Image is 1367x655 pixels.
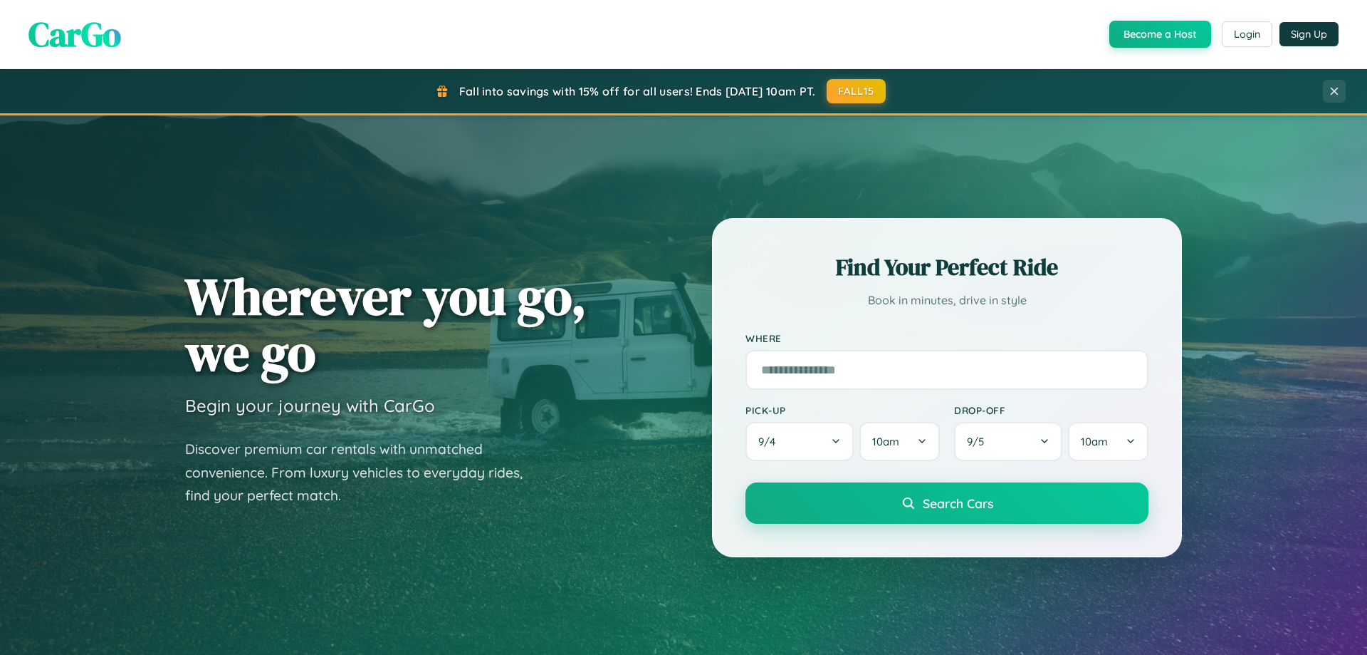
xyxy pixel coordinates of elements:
[758,435,782,448] span: 9 / 4
[827,79,886,103] button: FALL15
[745,404,940,416] label: Pick-up
[185,438,541,507] p: Discover premium car rentals with unmatched convenience. From luxury vehicles to everyday rides, ...
[459,84,816,98] span: Fall into savings with 15% off for all users! Ends [DATE] 10am PT.
[967,435,991,448] span: 9 / 5
[954,404,1148,416] label: Drop-off
[745,422,854,461] button: 9/4
[745,252,1148,283] h2: Find Your Perfect Ride
[745,483,1148,524] button: Search Cars
[185,395,435,416] h3: Begin your journey with CarGo
[1109,21,1211,48] button: Become a Host
[1279,22,1339,46] button: Sign Up
[28,11,121,58] span: CarGo
[1068,422,1148,461] button: 10am
[745,290,1148,311] p: Book in minutes, drive in style
[954,422,1062,461] button: 9/5
[859,422,940,461] button: 10am
[745,332,1148,344] label: Where
[872,435,899,448] span: 10am
[185,268,587,381] h1: Wherever you go, we go
[1081,435,1108,448] span: 10am
[1222,21,1272,47] button: Login
[923,495,993,511] span: Search Cars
